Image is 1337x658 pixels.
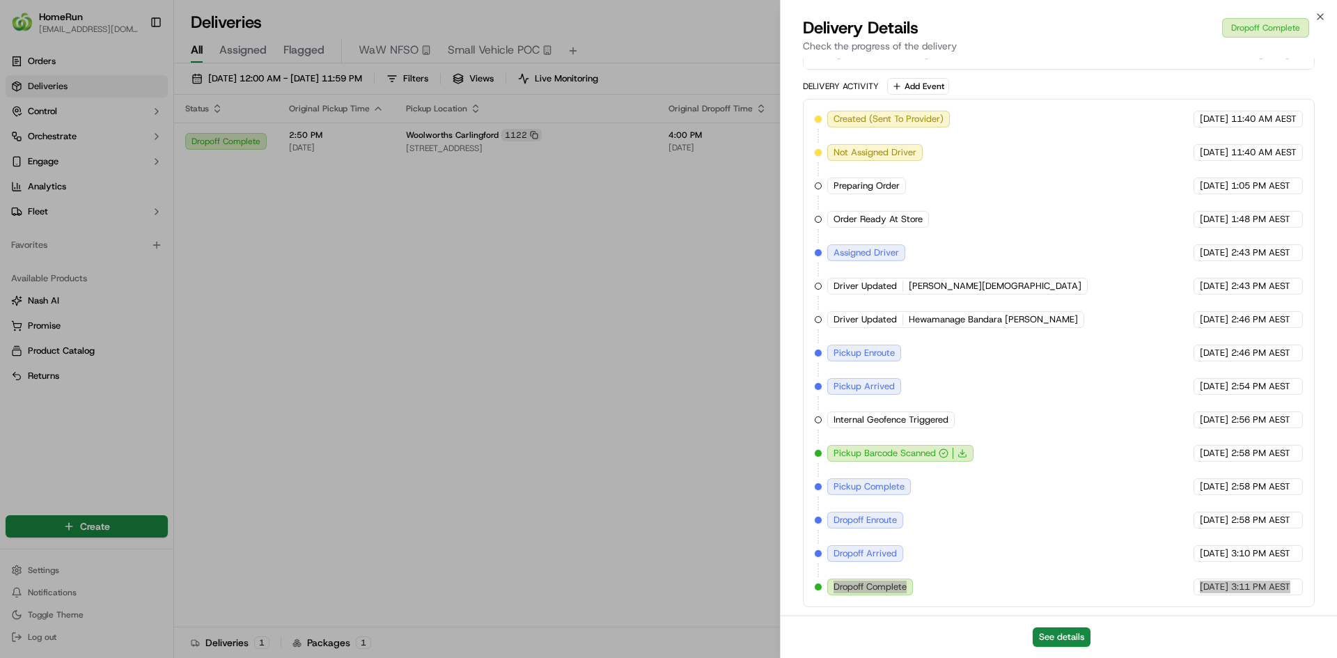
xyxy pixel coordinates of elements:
span: Preparing Order [834,180,900,192]
span: 2:56 PM AEST [1231,414,1290,426]
span: 2:54 PM AEST [1231,380,1290,393]
span: Internal Geofence Triggered [834,414,948,426]
span: Dropoff Enroute [834,514,897,526]
span: 3:11 PM AEST [1231,581,1290,593]
div: Delivery Activity [803,81,879,92]
span: [DATE] [1200,380,1228,393]
span: Pickup Complete [834,480,905,493]
span: Not Assigned Driver [834,146,916,159]
span: [DATE] [1200,246,1228,259]
span: Driver Updated [834,313,897,326]
button: Pickup Barcode Scanned [834,447,948,460]
span: 3:10 PM AEST [1231,547,1290,560]
span: [DATE] [1200,213,1228,226]
span: Delivery Details [803,17,918,39]
span: [DATE] [1200,514,1228,526]
span: Pickup Barcode Scanned [834,447,936,460]
span: [DATE] [1200,280,1228,292]
span: [PERSON_NAME][DEMOGRAPHIC_DATA] [909,280,1081,292]
button: See details [1033,627,1090,647]
span: Hewamanage Bandara [PERSON_NAME] [909,313,1078,326]
span: 2:43 PM AEST [1231,246,1290,259]
span: 2:58 PM AEST [1231,447,1290,460]
span: 1:05 PM AEST [1231,180,1290,192]
span: 2:46 PM AEST [1231,313,1290,326]
span: [DATE] [1200,547,1228,560]
span: Dropoff Complete [834,581,907,593]
span: 2:58 PM AEST [1231,480,1290,493]
span: [DATE] [1200,313,1228,326]
span: [DATE] [1200,447,1228,460]
span: [DATE] [1200,113,1228,125]
span: [DATE] [1200,146,1228,159]
span: Driver Updated [834,280,897,292]
span: 2:46 PM AEST [1231,347,1290,359]
span: Pickup Arrived [834,380,895,393]
span: 11:40 AM AEST [1231,146,1297,159]
span: Dropoff Arrived [834,547,897,560]
span: Order Ready At Store [834,213,923,226]
span: Assigned Driver [834,246,899,259]
span: [DATE] [1200,414,1228,426]
span: [DATE] [1200,480,1228,493]
span: 2:58 PM AEST [1231,514,1290,526]
span: Created (Sent To Provider) [834,113,944,125]
span: 2:43 PM AEST [1231,280,1290,292]
span: [DATE] [1200,347,1228,359]
span: 11:40 AM AEST [1231,113,1297,125]
span: 1:48 PM AEST [1231,213,1290,226]
span: Pickup Enroute [834,347,895,359]
button: Add Event [887,78,949,95]
span: [DATE] [1200,180,1228,192]
p: Check the progress of the delivery [803,39,1315,53]
span: [DATE] [1200,581,1228,593]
